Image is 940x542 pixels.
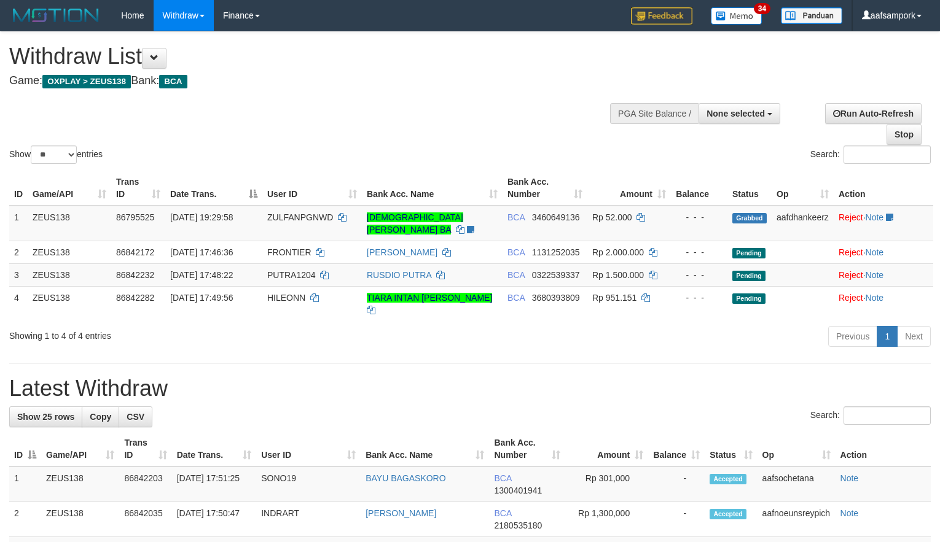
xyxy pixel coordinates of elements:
[9,502,41,537] td: 2
[781,7,842,24] img: panduan.png
[267,270,316,280] span: PUTRA1204
[9,376,931,401] h1: Latest Withdraw
[592,293,636,303] span: Rp 951.151
[772,206,834,241] td: aafdhankeerz
[28,171,111,206] th: Game/API: activate to sort column ascending
[592,247,644,257] span: Rp 2.000.000
[707,109,765,118] span: None selected
[732,293,766,304] span: Pending
[172,432,257,467] th: Date Trans.: activate to sort column ascending
[366,508,436,518] a: [PERSON_NAME]
[170,247,233,257] span: [DATE] 17:46:36
[710,509,746,519] span: Accepted
[732,271,766,281] span: Pending
[111,171,165,206] th: Trans ID: activate to sort column ascending
[671,171,727,206] th: Balance
[772,171,834,206] th: Op: activate to sort column ascending
[648,502,705,537] td: -
[494,521,542,530] span: Copy 2180535180 to clipboard
[9,286,28,321] td: 4
[90,412,111,422] span: Copy
[267,293,305,303] span: HILEONN
[839,293,863,303] a: Reject
[676,269,723,281] div: - - -
[676,246,723,258] div: - - -
[507,270,525,280] span: BCA
[844,406,931,425] input: Search:
[507,247,525,257] span: BCA
[165,171,262,206] th: Date Trans.: activate to sort column descending
[648,467,705,502] td: -
[41,432,119,467] th: Game/API: activate to sort column ascending
[699,103,780,124] button: None selected
[267,247,311,257] span: FRONTIER
[836,432,931,467] th: Action
[256,467,361,502] td: SONO19
[267,212,333,222] span: ZULFANPGNWD
[507,293,525,303] span: BCA
[810,406,931,425] label: Search:
[732,213,767,223] span: Grabbed
[897,326,931,347] a: Next
[844,145,931,164] input: Search:
[676,211,723,223] div: - - -
[170,212,233,222] span: [DATE] 19:29:58
[494,508,511,518] span: BCA
[507,212,525,222] span: BCA
[503,171,587,206] th: Bank Acc. Number: activate to sort column ascending
[592,212,632,222] span: Rp 52.000
[839,270,863,280] a: Reject
[565,502,648,537] td: Rp 1,300,000
[810,145,931,164] label: Search:
[362,171,503,206] th: Bank Acc. Name: activate to sort column ascending
[119,467,171,502] td: 86842203
[256,432,361,467] th: User ID: activate to sort column ascending
[9,145,103,164] label: Show entries
[840,508,859,518] a: Note
[9,325,383,342] div: Showing 1 to 4 of 4 entries
[256,502,361,537] td: INDRART
[9,6,103,25] img: MOTION_logo.png
[170,270,233,280] span: [DATE] 17:48:22
[887,124,922,145] a: Stop
[676,292,723,304] div: - - -
[172,502,257,537] td: [DATE] 17:50:47
[28,241,111,263] td: ZEUS138
[866,293,884,303] a: Note
[41,467,119,502] td: ZEUS138
[159,75,187,88] span: BCA
[610,103,699,124] div: PGA Site Balance /
[834,263,933,286] td: ·
[866,270,884,280] a: Note
[727,171,772,206] th: Status
[361,432,489,467] th: Bank Acc. Name: activate to sort column ascending
[754,3,770,14] span: 34
[41,502,119,537] td: ZEUS138
[119,432,171,467] th: Trans ID: activate to sort column ascending
[532,293,580,303] span: Copy 3680393809 to clipboard
[31,145,77,164] select: Showentries
[758,432,836,467] th: Op: activate to sort column ascending
[82,406,119,427] a: Copy
[116,293,154,303] span: 86842282
[839,212,863,222] a: Reject
[834,241,933,263] td: ·
[877,326,898,347] a: 1
[839,247,863,257] a: Reject
[119,502,171,537] td: 86842035
[587,171,671,206] th: Amount: activate to sort column ascending
[758,502,836,537] td: aafnoeunsreypich
[9,171,28,206] th: ID
[116,212,154,222] span: 86795525
[367,247,437,257] a: [PERSON_NAME]
[840,473,859,483] a: Note
[732,248,766,258] span: Pending
[9,44,614,69] h1: Withdraw List
[710,474,746,484] span: Accepted
[705,432,757,467] th: Status: activate to sort column ascending
[631,7,692,25] img: Feedback.jpg
[648,432,705,467] th: Balance: activate to sort column ascending
[825,103,922,124] a: Run Auto-Refresh
[711,7,762,25] img: Button%20Memo.svg
[532,270,580,280] span: Copy 0322539337 to clipboard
